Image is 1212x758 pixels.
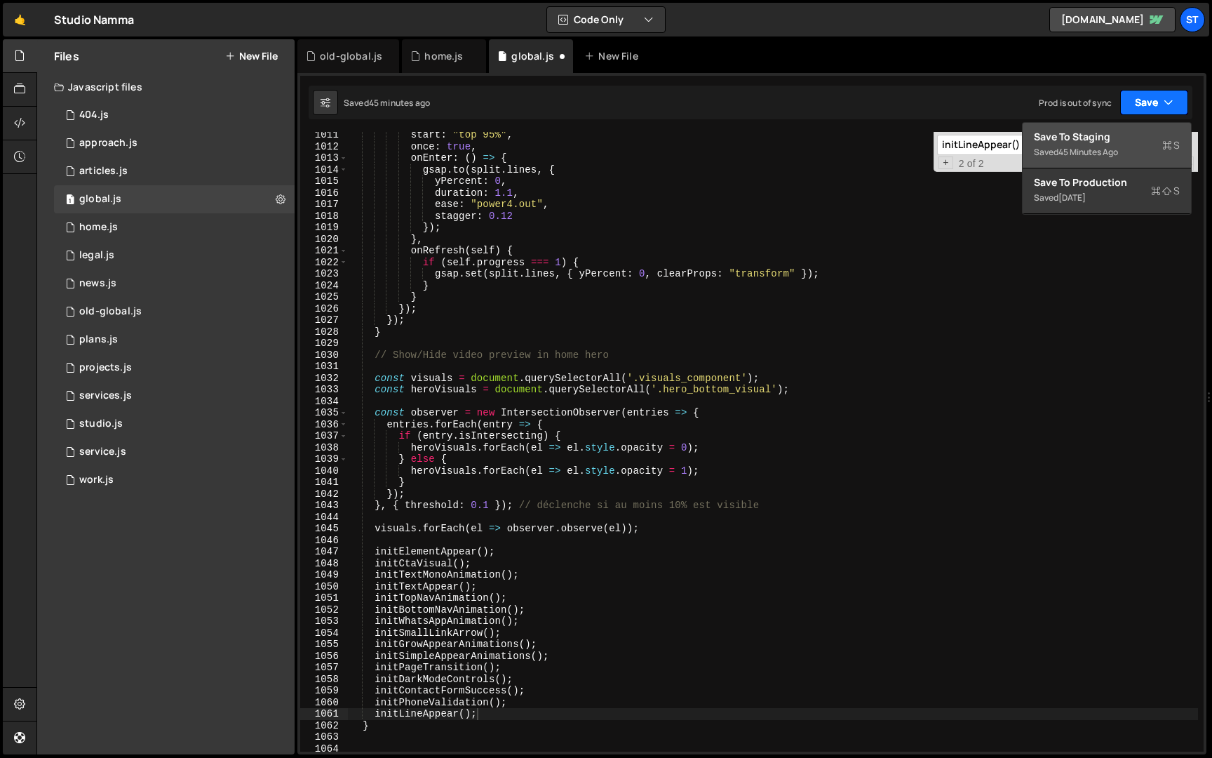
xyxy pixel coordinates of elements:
[300,535,348,547] div: 1046
[1023,123,1191,168] button: Save to StagingS Saved45 minutes ago
[1180,7,1205,32] a: St
[1049,7,1176,32] a: [DOMAIN_NAME]
[300,500,348,512] div: 1043
[300,175,348,187] div: 1015
[300,430,348,442] div: 1037
[54,157,295,185] div: 16482/47500.js
[79,249,114,262] div: legal.js
[79,390,132,402] div: services.js
[300,604,348,616] div: 1052
[300,581,348,593] div: 1050
[300,477,348,488] div: 1041
[54,466,295,494] div: work.js
[300,523,348,535] div: 1045
[300,129,348,141] div: 1011
[937,135,1113,155] input: Search for
[300,199,348,211] div: 1017
[300,314,348,326] div: 1027
[300,164,348,176] div: 1014
[79,193,121,206] div: global.js
[54,11,134,28] div: Studio Namma
[54,101,295,129] div: 16482/47502.js
[1058,192,1086,204] div: [DATE]
[300,234,348,246] div: 1020
[344,97,430,109] div: Saved
[54,438,295,466] div: service.js
[300,141,348,153] div: 1012
[79,474,114,486] div: work.js
[300,546,348,558] div: 1047
[1023,168,1191,214] button: Save to ProductionS Saved[DATE]
[37,73,295,101] div: Javascript files
[300,453,348,465] div: 1039
[300,384,348,396] div: 1033
[1034,144,1180,161] div: Saved
[300,592,348,604] div: 1051
[300,187,348,199] div: 1016
[953,158,990,170] span: 2 of 2
[300,697,348,709] div: 1060
[300,303,348,315] div: 1026
[1162,138,1180,152] span: S
[54,270,295,298] div: 16482/47499.js
[300,396,348,408] div: 1034
[300,512,348,524] div: 1044
[54,410,295,438] div: 16482/47497.js
[1120,90,1188,115] button: Save
[511,49,553,63] div: global.js
[54,185,295,213] div: 16482/44667.js
[300,211,348,222] div: 1018
[54,48,79,64] h2: Files
[300,662,348,674] div: 1057
[54,326,295,354] div: 16482/47495.js
[300,280,348,292] div: 1024
[79,165,128,178] div: articles.js
[300,326,348,338] div: 1028
[54,298,295,326] div: 16482/47487.js
[225,51,278,62] button: New File
[369,97,430,109] div: 45 minutes ago
[79,221,118,234] div: home.js
[1039,97,1112,109] div: Prod is out of sync
[300,419,348,431] div: 1036
[300,338,348,350] div: 1029
[300,708,348,720] div: 1061
[300,291,348,303] div: 1025
[938,157,953,170] span: Toggle Replace mode
[300,685,348,697] div: 1059
[300,743,348,755] div: 1064
[54,241,295,270] div: 16482/47496.js
[79,446,126,458] div: service.js
[79,137,137,149] div: approach.js
[547,7,665,32] button: Code Only
[300,720,348,732] div: 1062
[1034,175,1180,189] div: Save to Production
[300,350,348,361] div: 1030
[79,277,116,290] div: news.js
[54,354,295,382] div: 16482/47501.js
[300,257,348,269] div: 1022
[584,49,643,63] div: New File
[54,382,295,410] div: 16482/47490.js
[320,49,382,63] div: old-global.js
[54,129,295,157] div: 16482/47498.js
[79,109,109,121] div: 404.js
[66,195,74,206] span: 1
[300,674,348,686] div: 1058
[3,3,37,36] a: 🤙
[300,152,348,164] div: 1013
[1034,189,1180,206] div: Saved
[300,639,348,651] div: 1055
[300,245,348,257] div: 1021
[300,361,348,373] div: 1031
[79,418,123,430] div: studio.js
[1151,184,1180,198] span: S
[424,49,463,63] div: home.js
[1058,146,1118,158] div: 45 minutes ago
[79,361,132,374] div: projects.js
[300,465,348,477] div: 1040
[300,616,348,627] div: 1053
[300,488,348,500] div: 1042
[300,731,348,743] div: 1063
